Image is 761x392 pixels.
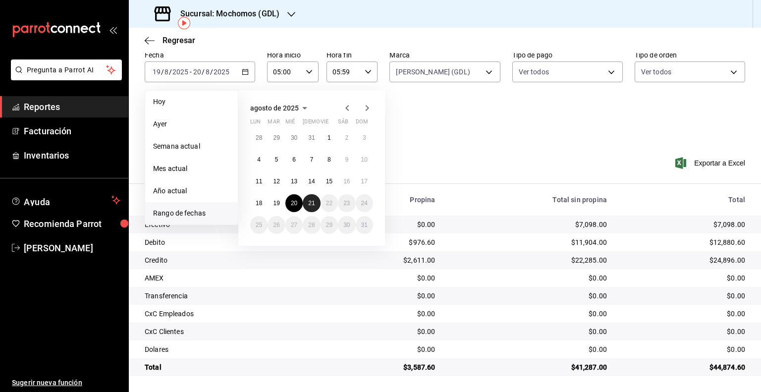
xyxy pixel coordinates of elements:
abbr: 30 de agosto de 2025 [343,222,350,228]
abbr: 24 de agosto de 2025 [361,200,368,207]
span: / [210,68,213,76]
abbr: 20 de agosto de 2025 [291,200,297,207]
div: AMEX [145,273,319,283]
abbr: 11 de agosto de 2025 [256,178,262,185]
button: 6 de agosto de 2025 [285,151,303,168]
span: agosto de 2025 [250,104,299,112]
div: $24,896.00 [623,255,745,265]
div: $7,098.00 [451,220,607,229]
div: Dolares [145,344,319,354]
div: Credito [145,255,319,265]
abbr: viernes [321,118,328,129]
div: $2,611.00 [334,255,435,265]
label: Fecha [145,52,255,58]
button: 25 de agosto de 2025 [250,216,268,234]
div: $12,880.60 [623,237,745,247]
button: 23 de agosto de 2025 [338,194,355,212]
div: $44,874.60 [623,362,745,372]
abbr: sábado [338,118,348,129]
button: 16 de agosto de 2025 [338,172,355,190]
abbr: 4 de agosto de 2025 [257,156,261,163]
a: Pregunta a Parrot AI [7,72,122,82]
abbr: 21 de agosto de 2025 [308,200,315,207]
abbr: 6 de agosto de 2025 [292,156,296,163]
input: -- [152,68,161,76]
abbr: 27 de agosto de 2025 [291,222,297,228]
div: $0.00 [623,273,745,283]
span: / [161,68,164,76]
span: Ver todos [519,67,549,77]
div: $0.00 [623,344,745,354]
button: Exportar a Excel [677,157,745,169]
abbr: 9 de agosto de 2025 [345,156,348,163]
h3: Sucursal: Mochomos (GDL) [172,8,279,20]
button: 22 de agosto de 2025 [321,194,338,212]
abbr: 3 de agosto de 2025 [363,134,366,141]
div: $0.00 [623,291,745,301]
abbr: 15 de agosto de 2025 [326,178,332,185]
div: Debito [145,237,319,247]
button: 28 de julio de 2025 [250,129,268,147]
span: Reportes [24,100,120,113]
button: 9 de agosto de 2025 [338,151,355,168]
span: [PERSON_NAME] [24,241,120,255]
img: Tooltip marker [178,17,190,29]
abbr: 31 de agosto de 2025 [361,222,368,228]
abbr: 31 de julio de 2025 [308,134,315,141]
abbr: 28 de julio de 2025 [256,134,262,141]
button: 31 de agosto de 2025 [356,216,373,234]
abbr: 7 de agosto de 2025 [310,156,314,163]
div: $0.00 [451,309,607,319]
abbr: 2 de agosto de 2025 [345,134,348,141]
abbr: 28 de agosto de 2025 [308,222,315,228]
div: $11,904.00 [451,237,607,247]
button: 28 de agosto de 2025 [303,216,320,234]
div: Transferencia [145,291,319,301]
span: Ver todos [641,67,671,77]
span: Regresar [163,36,195,45]
button: 17 de agosto de 2025 [356,172,373,190]
button: 10 de agosto de 2025 [356,151,373,168]
button: 12 de agosto de 2025 [268,172,285,190]
button: 29 de julio de 2025 [268,129,285,147]
button: 7 de agosto de 2025 [303,151,320,168]
span: Rango de fechas [153,208,230,219]
abbr: 10 de agosto de 2025 [361,156,368,163]
div: $0.00 [451,291,607,301]
button: 15 de agosto de 2025 [321,172,338,190]
input: -- [164,68,169,76]
button: 24 de agosto de 2025 [356,194,373,212]
label: Hora fin [326,52,378,58]
label: Marca [389,52,500,58]
div: $0.00 [451,273,607,283]
button: 2 de agosto de 2025 [338,129,355,147]
abbr: 29 de agosto de 2025 [326,222,332,228]
button: agosto de 2025 [250,102,311,114]
div: $7,098.00 [623,220,745,229]
input: ---- [213,68,230,76]
div: CxC Empleados [145,309,319,319]
abbr: domingo [356,118,368,129]
abbr: 30 de julio de 2025 [291,134,297,141]
label: Tipo de orden [635,52,745,58]
input: ---- [172,68,189,76]
span: [PERSON_NAME] (GDL) [396,67,470,77]
div: $0.00 [334,291,435,301]
span: Ayuda [24,194,108,206]
input: -- [205,68,210,76]
abbr: 13 de agosto de 2025 [291,178,297,185]
abbr: martes [268,118,279,129]
div: $0.00 [451,344,607,354]
button: 18 de agosto de 2025 [250,194,268,212]
span: Inventarios [24,149,120,162]
span: Pregunta a Parrot AI [27,65,107,75]
span: Año actual [153,186,230,196]
span: Ayer [153,119,230,129]
div: $3,587.60 [334,362,435,372]
button: 8 de agosto de 2025 [321,151,338,168]
abbr: miércoles [285,118,295,129]
abbr: 17 de agosto de 2025 [361,178,368,185]
abbr: lunes [250,118,261,129]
